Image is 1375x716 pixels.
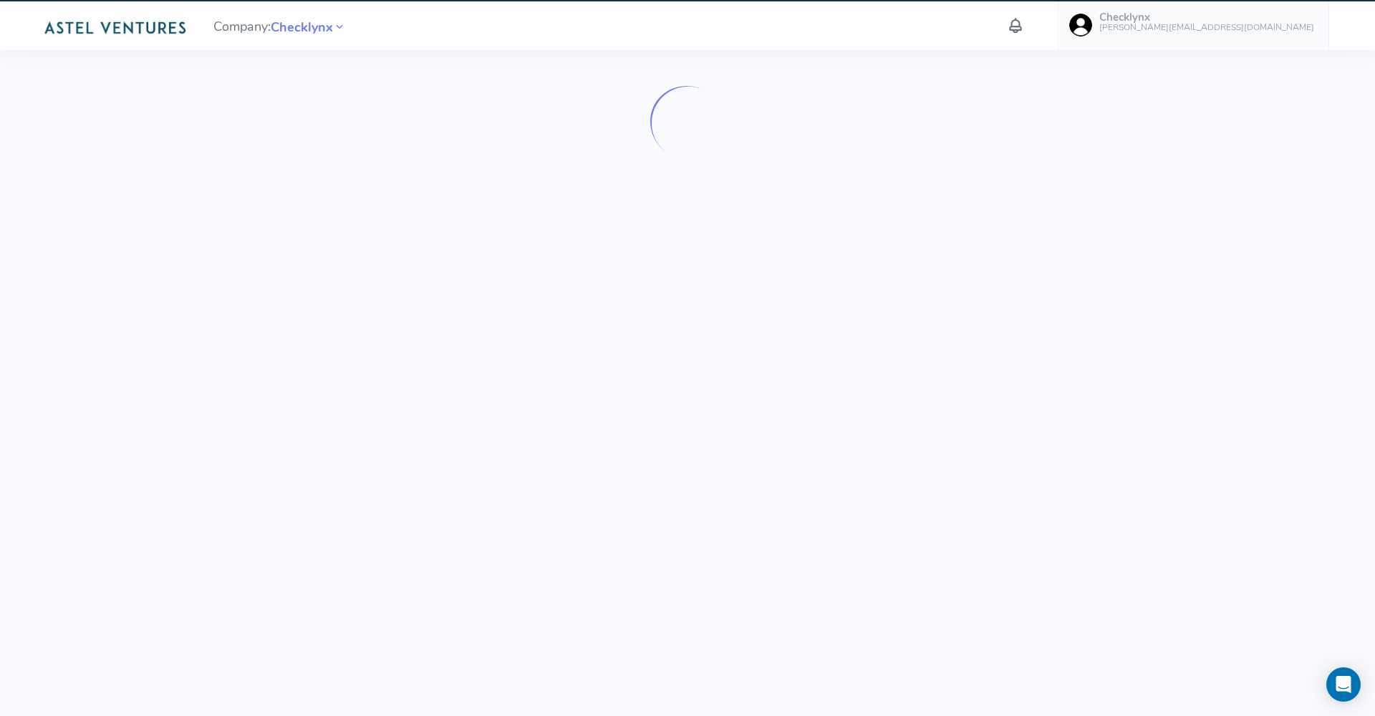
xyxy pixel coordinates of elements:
span: Checklynx [271,18,333,37]
span: Company: [213,13,346,38]
a: Checklynx [271,18,333,35]
div: Open Intercom Messenger [1326,667,1361,702]
h5: Checklynx [1099,11,1314,24]
img: user-image [1069,14,1092,37]
h6: [PERSON_NAME][EMAIL_ADDRESS][DOMAIN_NAME] [1099,23,1314,32]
